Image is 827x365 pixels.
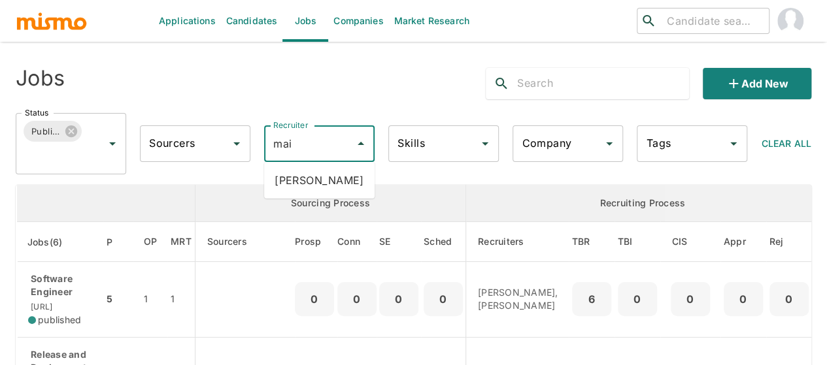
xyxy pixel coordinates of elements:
[28,272,93,298] p: Software Engineer
[377,222,421,262] th: Sent Emails
[133,222,168,262] th: Open Positions
[273,119,308,131] label: Recruiter
[25,107,48,118] label: Status
[264,167,375,193] li: [PERSON_NAME]
[384,290,413,308] p: 0
[429,290,458,308] p: 0
[343,290,371,308] p: 0
[300,290,329,308] p: 0
[615,222,660,262] th: To Be Interviewed
[569,222,615,262] th: To Be Reviewed
[729,290,758,308] p: 0
[476,135,494,153] button: Open
[466,222,569,262] th: Recruiters
[28,302,52,311] span: [URL]
[337,222,377,262] th: Connections
[766,222,820,262] th: Rejected
[107,234,129,250] span: P
[762,138,811,149] span: Clear All
[660,222,720,262] th: Client Interview Scheduled
[24,121,82,142] div: Published
[103,222,133,262] th: Priority
[27,234,80,250] span: Jobs(6)
[295,222,337,262] th: Prospects
[486,68,517,99] button: search
[228,135,246,153] button: Open
[38,313,81,326] span: published
[167,262,195,338] td: 1
[676,290,705,308] p: 0
[16,11,88,31] img: logo
[724,135,743,153] button: Open
[577,290,606,308] p: 6
[133,262,168,338] td: 1
[466,185,820,222] th: Recruiting Process
[103,135,122,153] button: Open
[517,73,689,94] input: Search
[167,222,195,262] th: Market Research Total
[421,222,466,262] th: Sched
[600,135,618,153] button: Open
[195,185,465,222] th: Sourcing Process
[777,8,803,34] img: Maia Reyes
[352,135,370,153] button: Close
[703,68,811,99] button: Add new
[775,290,803,308] p: 0
[103,262,133,338] td: 5
[478,286,558,312] p: [PERSON_NAME], [PERSON_NAME]
[662,12,764,30] input: Candidate search
[623,290,652,308] p: 0
[24,124,68,139] span: Published
[720,222,766,262] th: Approved
[195,222,295,262] th: Sourcers
[16,65,65,91] h4: Jobs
